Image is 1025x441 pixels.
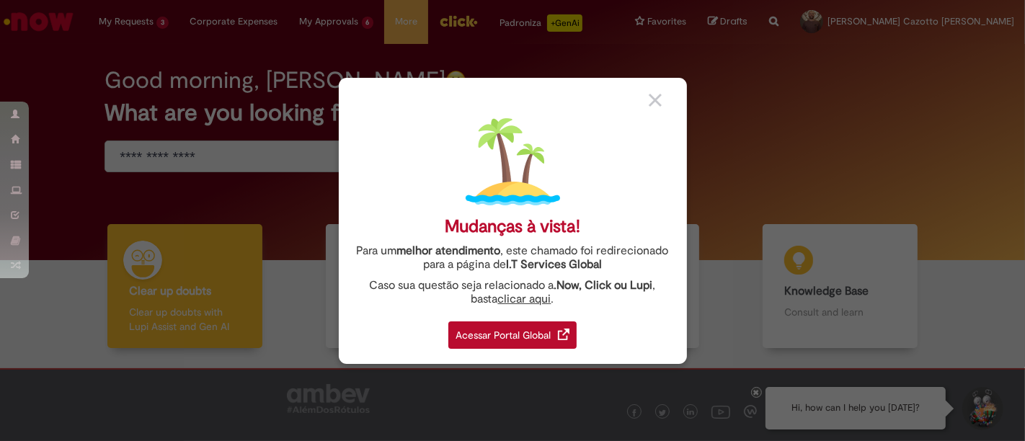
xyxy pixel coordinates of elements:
[554,278,653,293] strong: .Now, Click ou Lupi
[558,329,569,340] img: redirect_link.png
[649,94,662,107] img: close_button_grey.png
[445,216,580,237] div: Mudanças à vista!
[448,313,577,349] a: Acessar Portal Global
[506,249,602,272] a: I.T Services Global
[466,115,560,209] img: island.png
[350,244,676,272] div: Para um , este chamado foi redirecionado para a página de
[350,279,676,306] div: Caso sua questão seja relacionado a , basta .
[498,284,551,306] a: clicar aqui
[397,244,501,258] strong: melhor atendimento
[448,321,577,349] div: Acessar Portal Global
